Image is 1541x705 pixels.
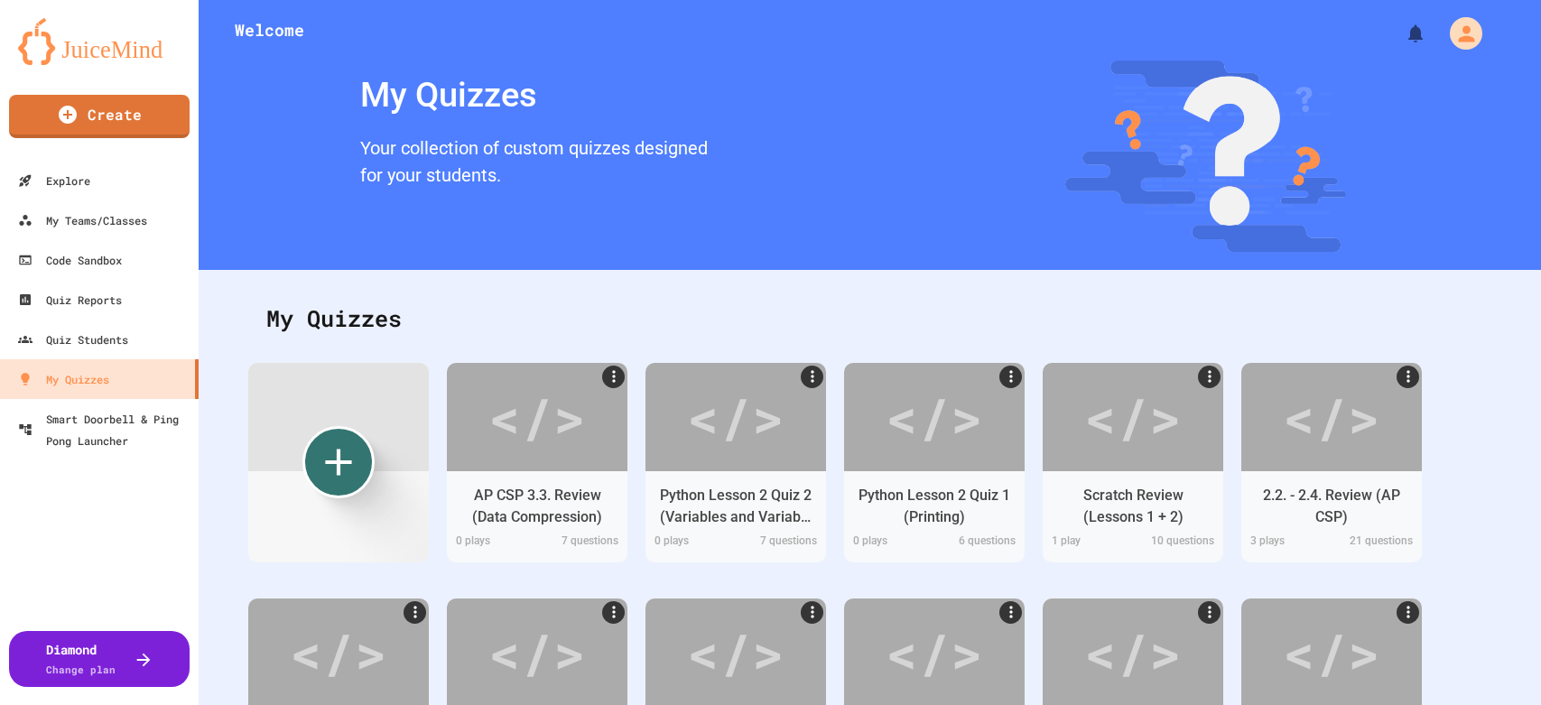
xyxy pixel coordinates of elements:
div: </> [488,612,586,693]
a: More [801,366,823,388]
div: My Quizzes [351,60,717,130]
div: Quiz Students [18,329,128,350]
a: More [1397,366,1419,388]
div: Create new [302,426,375,498]
div: 1 play [1043,533,1133,553]
iframe: chat widget [1465,633,1523,687]
a: More [1198,601,1221,624]
a: More [999,601,1022,624]
span: Change plan [46,663,116,676]
a: More [999,366,1022,388]
div: </> [1283,612,1380,693]
a: More [801,601,823,624]
div: 0 play s [844,533,934,553]
div: </> [1283,376,1380,458]
div: 7 questions [537,533,627,553]
div: </> [1084,612,1182,693]
div: Explore [18,170,90,191]
a: More [404,601,426,624]
div: Smart Doorbell & Ping Pong Launcher [18,408,191,451]
div: </> [488,376,586,458]
button: DiamondChange plan [9,631,190,687]
div: Scratch Review (Lessons 1 + 2) [1056,485,1210,528]
a: More [1198,366,1221,388]
div: </> [290,612,387,693]
div: 21 questions [1332,533,1422,553]
div: Quiz Reports [18,289,122,311]
a: More [602,601,625,624]
div: 6 questions [934,533,1025,553]
div: 10 questions [1133,533,1223,553]
a: More [602,366,625,388]
div: 0 play s [645,533,736,553]
div: My Quizzes [248,283,1491,354]
img: logo-orange.svg [18,18,181,65]
div: 0 play s [447,533,537,553]
div: My Quizzes [18,368,109,390]
div: Python Lesson 2 Quiz 1 (Printing) [858,485,1011,528]
div: </> [1084,376,1182,458]
div: </> [886,612,983,693]
div: </> [886,376,983,458]
div: </> [687,376,784,458]
div: My Account [1431,13,1487,54]
div: 2.2. - 2.4. Review (AP CSP) [1255,485,1408,528]
div: 3 play s [1241,533,1332,553]
div: Code Sandbox [18,249,122,271]
div: Your collection of custom quizzes designed for your students. [351,130,717,198]
div: Python Lesson 2 Quiz 2 (Variables and Variable Assignment) [659,485,812,528]
div: My Teams/Classes [18,209,147,231]
div: Diamond [46,640,116,678]
div: AP CSP 3.3. Review (Data Compression) [460,485,614,528]
div: My Notifications [1371,18,1431,49]
a: Create [9,95,190,138]
iframe: chat widget [1391,554,1523,631]
img: banner-image-my-quizzes.png [1065,60,1346,252]
div: 7 questions [736,533,826,553]
div: </> [687,612,784,693]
